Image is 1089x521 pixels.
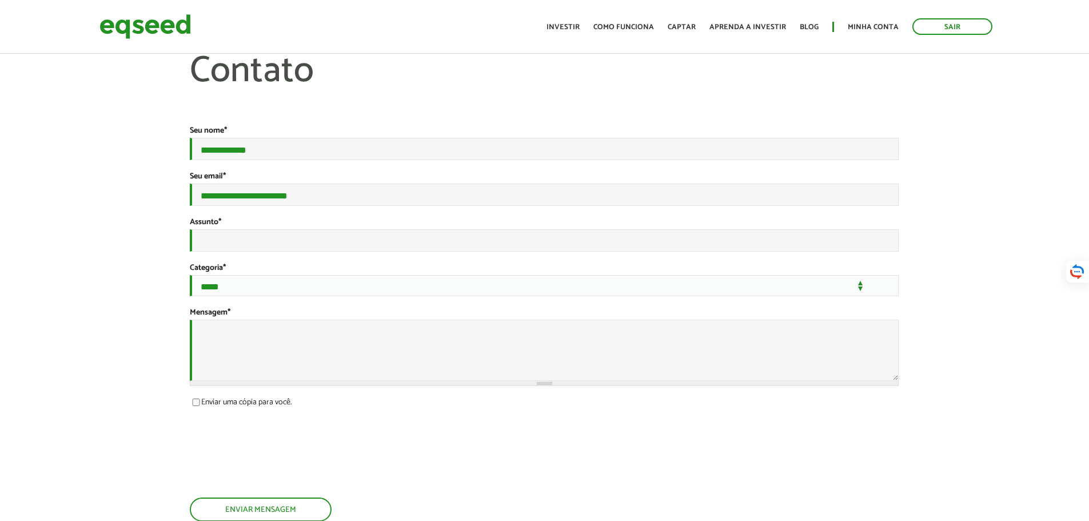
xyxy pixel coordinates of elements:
[99,11,191,42] img: EqSeed
[218,216,221,229] span: Este campo é obrigatório.
[800,23,819,31] a: Blog
[190,51,899,126] h1: Contato
[190,264,226,272] label: Categoria
[668,23,696,31] a: Captar
[186,399,206,406] input: Enviar uma cópia para você.
[848,23,899,31] a: Minha conta
[190,399,292,410] label: Enviar uma cópia para você.
[709,23,786,31] a: Aprenda a investir
[228,306,230,319] span: Este campo é obrigatório.
[190,309,230,317] label: Mensagem
[190,427,364,472] iframe: reCAPTCHA
[223,261,226,275] span: Este campo é obrigatório.
[593,23,654,31] a: Como funciona
[224,124,227,137] span: Este campo é obrigatório.
[190,127,227,135] label: Seu nome
[223,170,226,183] span: Este campo é obrigatório.
[190,218,221,226] label: Assunto
[190,173,226,181] label: Seu email
[547,23,580,31] a: Investir
[912,18,992,35] a: Sair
